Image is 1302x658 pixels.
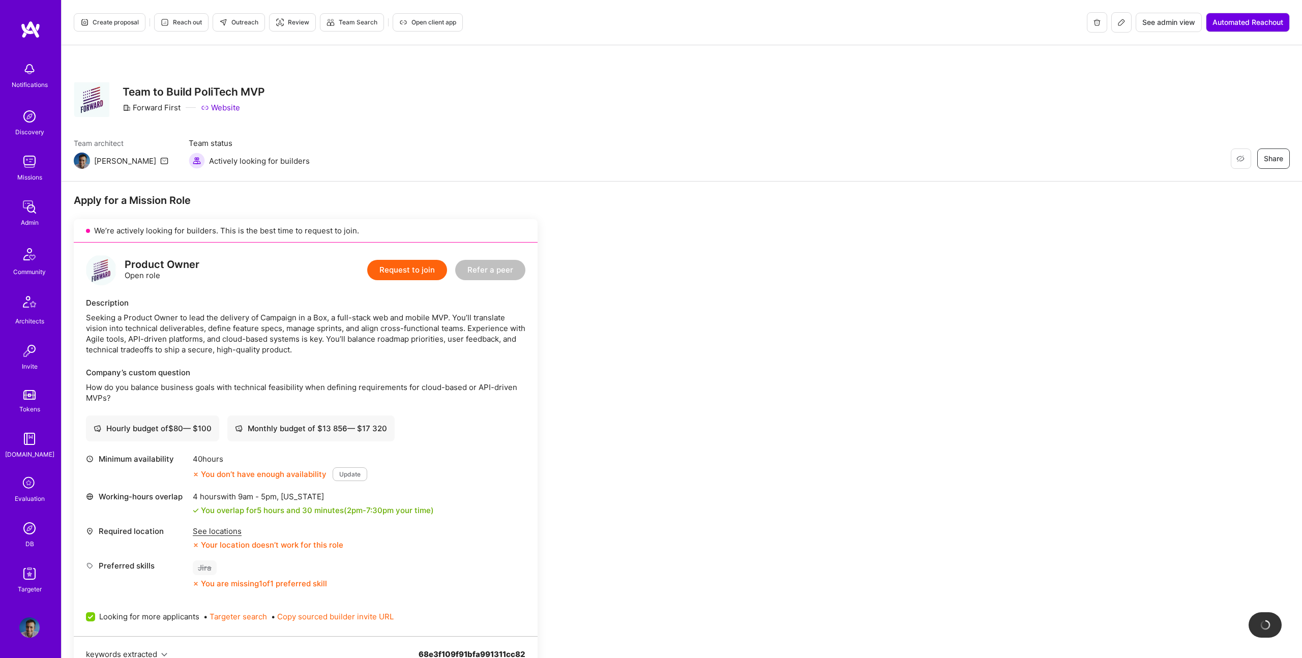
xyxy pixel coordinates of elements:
i: icon Tag [86,562,94,570]
div: [DOMAIN_NAME] [5,449,54,460]
i: icon World [86,493,94,500]
div: Company’s custom question [86,367,525,378]
div: We’re actively looking for builders. This is the best time to request to join. [74,219,538,243]
i: icon Cash [235,425,243,432]
i: icon Chevron [161,652,167,658]
button: Request to join [367,260,447,280]
img: bell [19,59,40,79]
div: See locations [193,526,343,536]
img: Community [17,242,42,266]
div: Apply for a Mission Role [74,194,538,207]
div: Architects [15,316,44,326]
span: Reach out [161,18,202,27]
div: Seeking a Product Owner to lead the delivery of Campaign in a Box, a full-stack web and mobile MV... [86,312,525,355]
span: Open client app [399,18,456,27]
span: • [271,611,394,622]
span: Team status [189,138,310,148]
div: Your location doesn’t work for this role [193,540,343,550]
span: Team architect [74,138,168,148]
img: Invite [19,341,40,361]
i: icon Check [193,507,199,514]
div: You overlap for 5 hours and 30 minutes ( your time) [201,505,434,516]
span: Create proposal [80,18,139,27]
button: Automated Reachout [1206,13,1290,32]
div: Preferred skills [86,560,188,571]
img: Skill Targeter [19,563,40,584]
i: icon CloseOrange [193,542,199,548]
img: Company Logo [74,81,110,117]
div: Evaluation [15,493,45,504]
img: logo [86,255,116,285]
span: Review [276,18,309,27]
div: Working-hours overlap [86,491,188,502]
div: Monthly budget of $ 13 856 — $ 17 320 [235,423,387,434]
div: Notifications [12,79,48,90]
div: Discovery [15,127,44,137]
img: Architects [17,291,42,316]
div: You are missing 1 of 1 preferred skill [201,578,327,589]
a: User Avatar [17,617,42,638]
div: [PERSON_NAME] [94,156,156,166]
a: Website [201,102,240,113]
div: 40 hours [193,454,367,464]
img: Actively looking for builders [189,153,205,169]
p: How do you balance business goals with technical feasibility when defining requirements for cloud... [86,382,525,403]
span: Share [1264,154,1283,164]
button: See admin view [1136,13,1202,32]
span: Team Search [327,18,377,27]
button: Copy sourced builder invite URL [277,611,394,622]
div: DB [25,539,34,549]
i: icon Location [86,527,94,535]
span: Outreach [219,18,258,27]
img: discovery [19,106,40,127]
button: Share [1257,148,1290,169]
button: Team Search [320,13,384,32]
button: Reach out [154,13,209,32]
span: 9am - 5pm , [236,492,281,501]
span: Looking for more applicants [99,611,199,622]
i: icon SelectionTeam [20,474,39,493]
button: Targeter search [210,611,267,622]
div: Open role [125,259,199,281]
div: You don’t have enough availability [193,469,327,480]
img: admin teamwork [19,197,40,217]
div: Jira [193,560,217,575]
i: icon Mail [160,157,168,165]
div: 4 hours with [US_STATE] [193,491,434,502]
img: Admin Search [19,518,40,539]
img: tokens [23,390,36,400]
img: teamwork [19,152,40,172]
i: icon Clock [86,455,94,463]
div: Tokens [19,404,40,414]
div: Community [13,266,46,277]
button: Update [333,467,367,481]
button: Open client app [393,13,463,32]
img: User Avatar [19,617,40,638]
div: Forward First [123,102,181,113]
h3: Team to Build PoliTech MVP [123,85,265,98]
span: Actively looking for builders [209,156,310,166]
button: Create proposal [74,13,145,32]
i: icon CompanyGray [123,104,131,112]
div: Targeter [18,584,42,594]
div: Hourly budget of $ 80 — $ 100 [94,423,212,434]
i: icon EyeClosed [1236,155,1245,163]
img: guide book [19,429,40,449]
button: Review [269,13,316,32]
div: Admin [21,217,39,228]
span: • [203,611,267,622]
div: Product Owner [125,259,199,270]
span: Automated Reachout [1212,17,1283,27]
i: icon Cash [94,425,101,432]
span: 2pm - 7:30pm [347,505,394,515]
div: Missions [17,172,42,183]
i: icon CloseOrange [193,581,199,587]
div: Description [86,297,525,308]
div: Invite [22,361,38,372]
img: logo [20,20,41,39]
button: Outreach [213,13,265,32]
i: icon Proposal [80,18,88,26]
img: loading [1258,618,1272,632]
i: icon Targeter [276,18,284,26]
i: icon CloseOrange [193,471,199,477]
